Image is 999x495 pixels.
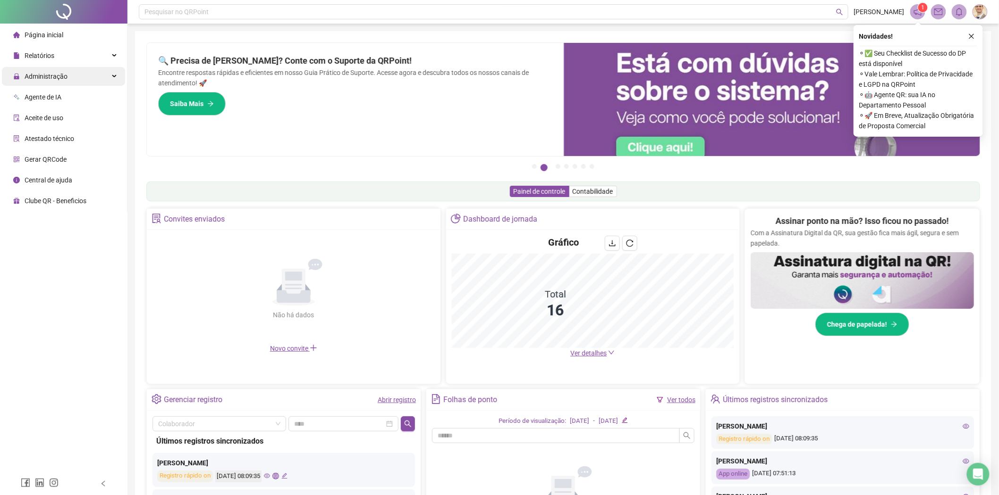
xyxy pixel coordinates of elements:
span: Saiba Mais [170,99,203,109]
button: 2 [541,164,548,171]
button: 3 [556,164,560,169]
div: Registro rápido on [157,470,213,482]
div: Gerenciar registro [164,392,222,408]
span: Administração [25,73,68,80]
img: 87201 [973,5,987,19]
span: ⚬ ✅ Seu Checklist de Sucesso do DP está disponível [859,48,977,69]
div: [DATE] [599,416,618,426]
span: Gerar QRCode [25,156,67,163]
a: Ver detalhes down [570,349,615,357]
span: Painel de controle [514,188,566,195]
div: [DATE] [570,416,589,426]
span: Ver detalhes [570,349,607,357]
p: Encontre respostas rápidas e eficientes em nosso Guia Prático de Suporte. Acesse agora e descubra... [158,67,552,88]
img: banner%2F0cf4e1f0-cb71-40ef-aa93-44bd3d4ee559.png [564,43,981,156]
span: audit [13,115,20,121]
span: Chega de papelada! [827,319,887,330]
a: Abrir registro [378,396,416,404]
span: solution [13,135,20,142]
div: [DATE] 08:09:35 [716,434,969,445]
span: edit [622,417,628,423]
span: lock [13,73,20,80]
span: filter [657,396,663,403]
span: 1 [922,4,925,11]
div: [PERSON_NAME] [716,456,969,466]
div: Registro rápido on [716,434,772,445]
span: Agente de IA [25,93,61,101]
span: home [13,32,20,38]
span: notification [914,8,922,16]
span: search [836,8,843,16]
span: download [609,239,616,247]
span: ⚬ 🚀 Em Breve, Atualização Obrigatória de Proposta Comercial [859,110,977,131]
div: Convites enviados [164,211,225,227]
span: file [13,52,20,59]
span: Relatórios [25,52,54,59]
button: 7 [590,164,594,169]
span: Página inicial [25,31,63,39]
span: left [100,480,107,487]
span: ⚬ 🤖 Agente QR: sua IA no Departamento Pessoal [859,90,977,110]
img: banner%2F02c71560-61a6-44d4-94b9-c8ab97240462.png [751,252,974,309]
span: ⚬ Vale Lembrar: Política de Privacidade e LGPD na QRPoint [859,69,977,90]
span: setting [152,394,161,404]
h2: 🔍 Precisa de [PERSON_NAME]? Conte com o Suporte da QRPoint! [158,54,552,67]
span: team [711,394,720,404]
div: App online [716,469,750,479]
span: Novo convite [270,345,317,352]
span: down [608,349,615,356]
span: info-circle [13,177,20,183]
div: Período de visualização: [499,416,566,426]
span: file-text [431,394,441,404]
a: Ver todos [667,396,695,404]
div: Dashboard de jornada [463,211,537,227]
div: Últimos registros sincronizados [723,392,828,408]
span: eye [264,473,270,479]
span: eye [963,423,969,429]
span: bell [955,8,964,16]
div: - [593,416,595,426]
button: 1 [532,164,537,169]
h4: Gráfico [548,236,579,249]
button: Chega de papelada! [815,313,909,336]
span: linkedin [35,478,44,487]
span: qrcode [13,156,20,163]
h2: Assinar ponto na mão? Isso ficou no passado! [776,214,949,228]
div: Últimos registros sincronizados [156,435,411,447]
div: Folhas de ponto [443,392,497,408]
div: Open Intercom Messenger [967,463,990,486]
span: arrow-right [891,321,897,328]
span: arrow-right [207,100,214,107]
span: facebook [21,478,30,487]
button: 4 [564,164,569,169]
span: Atestado técnico [25,135,74,142]
span: plus [310,344,317,352]
span: global [272,473,279,479]
span: close [968,33,975,40]
span: pie-chart [451,214,461,223]
div: [PERSON_NAME] [716,421,969,431]
span: instagram [49,478,59,487]
span: solution [152,214,161,223]
span: [PERSON_NAME] [854,7,905,17]
span: search [683,432,691,439]
span: Aceite de uso [25,114,63,122]
span: gift [13,198,20,204]
button: Saiba Mais [158,92,226,115]
p: Com a Assinatura Digital da QR, sua gestão fica mais ágil, segura e sem papelada. [751,228,974,248]
div: [DATE] 07:51:13 [716,469,969,479]
div: [DATE] 08:09:35 [215,470,262,482]
div: [PERSON_NAME] [157,458,410,468]
span: Central de ajuda [25,176,72,184]
button: 6 [581,164,586,169]
span: search [404,420,412,428]
span: eye [963,458,969,464]
span: Contabilidade [573,188,613,195]
span: Clube QR - Beneficios [25,197,86,205]
span: reload [626,239,634,247]
div: Não há dados [250,310,337,320]
span: mail [934,8,943,16]
button: 5 [573,164,577,169]
sup: 1 [918,3,928,12]
span: edit [281,473,288,479]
